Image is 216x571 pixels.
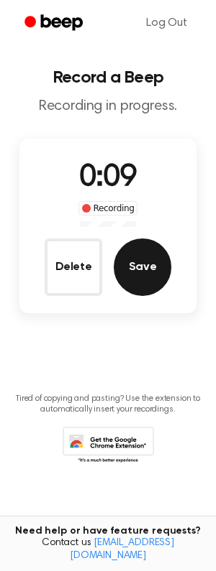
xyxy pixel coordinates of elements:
a: Beep [14,9,96,37]
a: [EMAIL_ADDRESS][DOMAIN_NAME] [70,538,174,561]
p: Recording in progress. [12,98,204,116]
button: Save Audio Record [114,238,171,296]
span: 0:09 [79,163,137,193]
span: Contact us [9,537,207,562]
button: Delete Audio Record [45,238,102,296]
p: Tired of copying and pasting? Use the extension to automatically insert your recordings. [12,394,204,415]
a: Log Out [132,6,202,40]
h1: Record a Beep [12,69,204,86]
div: Recording [78,201,138,215]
